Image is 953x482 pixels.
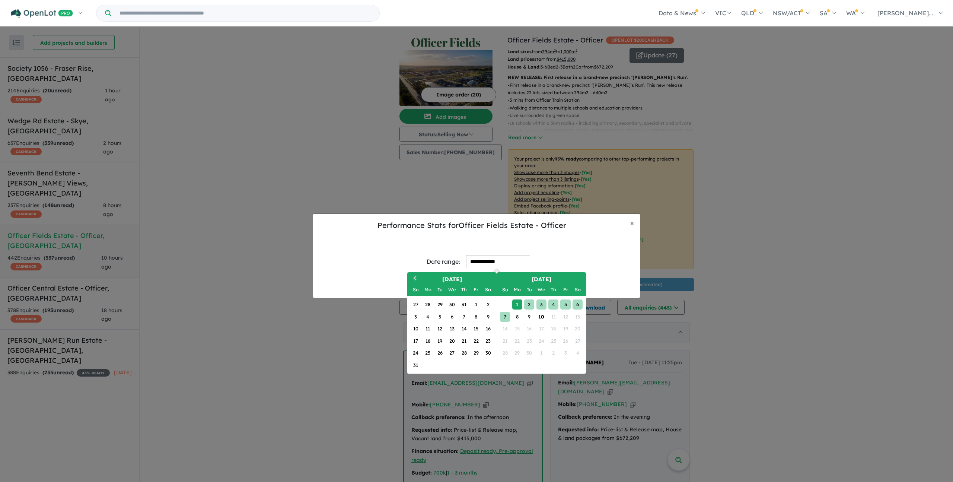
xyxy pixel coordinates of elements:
div: Not available Friday, September 26th, 2025 [560,336,570,346]
h2: [DATE] [497,275,586,284]
div: Choose Saturday, August 23rd, 2025 [483,336,493,346]
div: Month September, 2025 [499,299,583,359]
div: Not available Thursday, October 2nd, 2025 [548,348,558,358]
div: Not available Wednesday, September 17th, 2025 [536,324,546,334]
div: Friday [560,285,570,295]
div: Choose Saturday, September 6th, 2025 [573,299,583,310]
div: Choose Monday, August 11th, 2025 [423,324,433,334]
div: Choose Monday, August 4th, 2025 [423,312,433,322]
div: Month August, 2025 [409,299,494,371]
div: Choose Date [407,272,586,374]
div: Choose Monday, September 1st, 2025 [512,299,522,310]
div: Choose Thursday, August 28th, 2025 [459,348,469,358]
div: Not available Monday, September 29th, 2025 [512,348,522,358]
div: Not available Monday, September 22nd, 2025 [512,336,522,346]
div: Wednesday [447,285,457,295]
div: Not available Friday, September 19th, 2025 [560,324,570,334]
div: Choose Tuesday, August 12th, 2025 [435,324,445,334]
div: Choose Saturday, August 30th, 2025 [483,348,493,358]
div: Choose Sunday, August 3rd, 2025 [411,312,421,322]
div: Choose Wednesday, August 20th, 2025 [447,336,457,346]
div: Friday [471,285,481,295]
div: Not available Saturday, September 27th, 2025 [573,336,583,346]
div: Not available Monday, September 15th, 2025 [512,324,522,334]
h2: [DATE] [407,275,497,284]
span: × [630,219,634,227]
div: Sunday [500,285,510,295]
div: Not available Sunday, September 14th, 2025 [500,324,510,334]
div: Thursday [548,285,558,295]
div: Choose Wednesday, August 13th, 2025 [447,324,457,334]
div: Choose Thursday, August 7th, 2025 [459,312,469,322]
div: Date range: [427,257,460,267]
div: Monday [423,285,433,295]
div: Not available Sunday, September 21st, 2025 [500,336,510,346]
div: Choose Thursday, September 4th, 2025 [548,299,558,310]
div: Choose Sunday, July 27th, 2025 [411,299,421,310]
div: Choose Thursday, August 21st, 2025 [459,336,469,346]
div: Not available Saturday, September 13th, 2025 [573,312,583,322]
div: Not available Tuesday, September 30th, 2025 [524,348,534,358]
div: Choose Tuesday, September 9th, 2025 [524,312,534,322]
div: Choose Friday, August 8th, 2025 [471,312,481,322]
div: Choose Thursday, July 31st, 2025 [459,299,469,310]
div: Choose Friday, September 5th, 2025 [560,299,570,310]
div: Choose Sunday, August 17th, 2025 [411,336,421,346]
div: Choose Sunday, August 24th, 2025 [411,348,421,358]
div: Choose Wednesday, September 3rd, 2025 [536,299,546,310]
div: Choose Wednesday, August 6th, 2025 [447,312,457,322]
span: [PERSON_NAME]... [877,9,933,17]
div: Choose Sunday, September 7th, 2025 [500,312,510,322]
div: Choose Sunday, August 31st, 2025 [411,360,421,370]
div: Choose Saturday, August 2nd, 2025 [483,299,493,310]
div: Not available Friday, October 3rd, 2025 [560,348,570,358]
div: Choose Tuesday, August 19th, 2025 [435,336,445,346]
div: Choose Monday, July 28th, 2025 [423,299,433,310]
div: Choose Monday, August 25th, 2025 [423,348,433,358]
div: Not available Saturday, October 4th, 2025 [573,348,583,358]
div: Not available Thursday, September 18th, 2025 [548,324,558,334]
div: Choose Wednesday, September 10th, 2025 [536,312,546,322]
div: Choose Thursday, August 14th, 2025 [459,324,469,334]
div: Sunday [411,285,421,295]
div: Saturday [483,285,493,295]
div: Not available Thursday, September 11th, 2025 [548,312,558,322]
div: Not available Sunday, September 28th, 2025 [500,348,510,358]
div: Not available Wednesday, October 1st, 2025 [536,348,546,358]
div: Not available Friday, September 12th, 2025 [560,312,570,322]
div: Not available Tuesday, September 16th, 2025 [524,324,534,334]
button: Previous Month [408,273,420,285]
div: Choose Friday, August 15th, 2025 [471,324,481,334]
div: Choose Tuesday, September 2nd, 2025 [524,299,534,310]
div: Choose Sunday, August 10th, 2025 [411,324,421,334]
div: Choose Tuesday, August 26th, 2025 [435,348,445,358]
div: Tuesday [524,285,534,295]
div: Choose Wednesday, August 27th, 2025 [447,348,457,358]
div: Choose Friday, August 22nd, 2025 [471,336,481,346]
div: Choose Friday, August 29th, 2025 [471,348,481,358]
div: Wednesday [536,285,546,295]
div: Choose Saturday, August 9th, 2025 [483,312,493,322]
div: Not available Saturday, September 20th, 2025 [573,324,583,334]
div: Saturday [573,285,583,295]
div: Not available Tuesday, September 23rd, 2025 [524,336,534,346]
div: Not available Thursday, September 25th, 2025 [548,336,558,346]
div: Choose Tuesday, July 29th, 2025 [435,299,445,310]
div: Not available Wednesday, September 24th, 2025 [536,336,546,346]
div: Choose Tuesday, August 5th, 2025 [435,312,445,322]
div: Choose Wednesday, July 30th, 2025 [447,299,457,310]
div: Choose Monday, August 18th, 2025 [423,336,433,346]
div: Tuesday [435,285,445,295]
h5: Performance Stats for Officer Fields Estate - Officer [319,220,624,231]
div: Choose Friday, August 1st, 2025 [471,299,481,310]
div: Choose Monday, September 8th, 2025 [512,312,522,322]
img: Openlot PRO Logo White [11,9,73,18]
div: Choose Saturday, August 16th, 2025 [483,324,493,334]
div: Thursday [459,285,469,295]
input: Try estate name, suburb, builder or developer [113,5,378,21]
div: Monday [512,285,522,295]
